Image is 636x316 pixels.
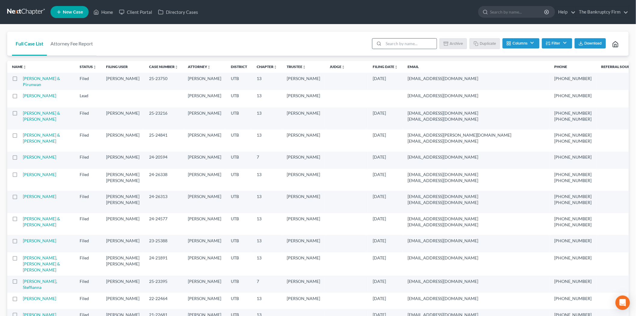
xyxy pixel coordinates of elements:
pre: [PHONE_NUMBER] [PHONE_NUMBER] [555,172,592,184]
td: UTB [226,191,252,213]
pre: [PHONE_NUMBER] [555,76,592,82]
pre: [EMAIL_ADDRESS][DOMAIN_NAME] [408,296,545,302]
td: 7 [252,276,282,293]
td: 13 [252,107,282,129]
a: Nameunfold_more [12,64,26,69]
td: UTB [226,293,252,309]
td: UTB [226,252,252,276]
pre: [PHONE_NUMBER] [PHONE_NUMBER] [555,132,592,144]
td: 13 [252,235,282,252]
td: 13 [252,169,282,191]
pre: [PHONE_NUMBER] [555,93,592,99]
td: [DATE] [368,107,403,129]
td: Filed [75,152,101,169]
td: [PERSON_NAME] [101,152,144,169]
td: [PERSON_NAME] [282,235,325,252]
td: Filed [75,169,101,191]
a: [PERSON_NAME] & [PERSON_NAME] [23,216,60,227]
a: [PERSON_NAME], Steffianna [23,279,57,290]
a: [PERSON_NAME] [23,154,56,160]
td: UTB [226,107,252,129]
a: Chapterunfold_more [257,64,277,69]
td: UTB [226,73,252,90]
td: 13 [252,73,282,90]
a: Case Numberunfold_more [149,64,178,69]
button: Download [575,38,606,48]
td: [PERSON_NAME] [282,73,325,90]
td: [PERSON_NAME] [282,276,325,293]
td: [PERSON_NAME] [282,107,325,129]
a: Home [90,7,116,17]
th: Filing User [101,61,144,73]
td: [PERSON_NAME] [183,276,226,293]
td: [PERSON_NAME] [183,152,226,169]
a: Full Case List [12,32,47,56]
td: [PERSON_NAME] [183,129,226,151]
th: District [226,61,252,73]
pre: [PHONE_NUMBER] [555,278,592,284]
td: Filed [75,107,101,129]
pre: [EMAIL_ADDRESS][DOMAIN_NAME] [408,154,545,160]
a: Help [555,7,576,17]
div: Open Intercom Messenger [616,296,630,310]
i: unfold_more [302,65,306,69]
td: 24-24577 [144,213,183,235]
td: [DATE] [368,152,403,169]
td: 13 [252,252,282,276]
a: [PERSON_NAME] [23,172,56,177]
td: [DATE] [368,73,403,90]
td: UTB [226,213,252,235]
td: Lead [75,90,101,107]
td: [PERSON_NAME] [101,73,144,90]
td: UTB [226,129,252,151]
a: Filing Dateunfold_more [373,64,398,69]
td: Filed [75,235,101,252]
td: [PERSON_NAME] [183,293,226,309]
i: unfold_more [341,65,345,69]
pre: [PHONE_NUMBER] [PHONE_NUMBER] [555,216,592,228]
pre: [PHONE_NUMBER] [555,154,592,160]
i: unfold_more [207,65,211,69]
td: 13 [252,191,282,213]
i: unfold_more [93,65,96,69]
pre: [EMAIL_ADDRESS][DOMAIN_NAME] [EMAIL_ADDRESS][DOMAIN_NAME] [408,110,545,122]
td: [PERSON_NAME] [183,107,226,129]
pre: [PHONE_NUMBER] [PHONE_NUMBER] [555,110,592,122]
td: Filed [75,73,101,90]
th: Phone [550,61,597,73]
td: UTB [226,235,252,252]
td: 24-26338 [144,169,183,191]
td: [PERSON_NAME] [183,213,226,235]
button: Filter [542,38,572,48]
input: Search by name... [384,39,437,49]
td: [PERSON_NAME] [101,276,144,293]
th: Email [403,61,550,73]
td: 13 [252,213,282,235]
a: [PERSON_NAME] [23,93,56,98]
a: The Bankruptcy Firm [576,7,628,17]
td: [PERSON_NAME] [101,129,144,151]
a: Directory Cases [155,7,201,17]
i: unfold_more [175,65,178,69]
td: UTB [226,169,252,191]
pre: [EMAIL_ADDRESS][DOMAIN_NAME] [408,238,545,244]
a: Client Portal [116,7,155,17]
a: Attorney Fee Report [47,32,96,56]
td: 25-23395 [144,276,183,293]
td: [PERSON_NAME] [PERSON_NAME] [101,252,144,276]
td: [PERSON_NAME] [282,152,325,169]
td: [PERSON_NAME] [282,90,325,107]
td: [PERSON_NAME] [282,169,325,191]
pre: [EMAIL_ADDRESS][DOMAIN_NAME] [408,255,545,261]
td: 25-24841 [144,129,183,151]
a: [PERSON_NAME] & [PERSON_NAME] [23,132,60,144]
td: 24-20594 [144,152,183,169]
pre: [PHONE_NUMBER] [PHONE_NUMBER] [555,194,592,206]
td: [DATE] [368,213,403,235]
td: Filed [75,276,101,293]
a: Statusunfold_more [80,64,96,69]
span: Download [585,41,602,46]
td: 13 [252,129,282,151]
i: unfold_more [394,65,398,69]
pre: [PHONE_NUMBER] [555,255,592,261]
